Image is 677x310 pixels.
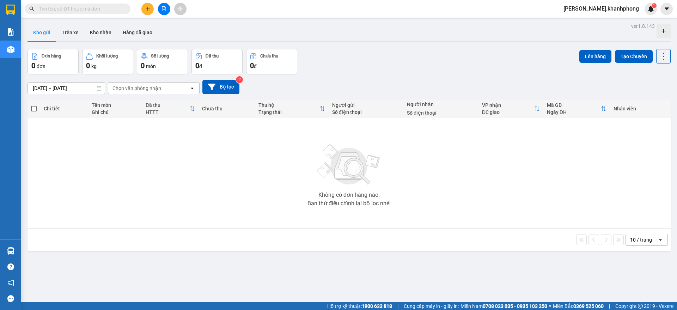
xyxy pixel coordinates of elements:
strong: 0708 023 035 - 0935 103 250 [483,303,547,309]
div: Đã thu [146,102,189,108]
span: message [7,295,14,302]
div: 10 / trang [630,236,652,243]
span: file-add [161,6,166,11]
span: notification [7,279,14,286]
div: Đã thu [206,54,219,59]
button: aim [174,3,187,15]
div: Khối lượng [96,54,118,59]
strong: 1900 633 818 [362,303,392,309]
div: Chưa thu [260,54,278,59]
div: VP nhận [482,102,534,108]
sup: 1 [652,3,657,8]
div: Thu hộ [258,102,319,108]
img: icon-new-feature [648,6,654,12]
span: 0 [195,61,199,70]
button: Khối lượng0kg [82,49,133,74]
button: Kho nhận [84,24,117,41]
svg: open [658,237,663,243]
div: Số điện thoại [407,110,475,116]
button: Tạo Chuyến [615,50,653,63]
span: caret-down [664,6,670,12]
svg: open [189,85,195,91]
button: Hàng đã giao [117,24,158,41]
span: question-circle [7,263,14,270]
sup: 2 [236,76,243,83]
button: Số lượng0món [137,49,188,74]
div: Chọn văn phòng nhận [112,85,161,92]
span: 0 [86,61,90,70]
div: Số lượng [151,54,169,59]
img: warehouse-icon [7,46,14,53]
div: Số điện thoại [332,109,400,115]
span: kg [91,63,97,69]
div: ĐC giao [482,109,534,115]
button: plus [141,3,154,15]
div: Mã GD [547,102,601,108]
div: Tạo kho hàng mới [657,24,671,38]
div: Chưa thu [202,106,251,111]
span: [PERSON_NAME].khanhphong [558,4,645,13]
div: ver 1.8.143 [631,22,655,30]
span: plus [145,6,150,11]
span: đ [254,63,257,69]
span: món [146,63,156,69]
img: logo-vxr [6,5,15,15]
div: Người gửi [332,102,400,108]
button: caret-down [660,3,673,15]
div: Chi tiết [44,106,84,111]
span: 1 [653,3,655,8]
span: Hỗ trợ kỹ thuật: [327,302,392,310]
span: aim [178,6,183,11]
div: Bạn thử điều chỉnh lại bộ lọc nhé! [307,201,391,206]
th: Toggle SortBy [255,99,329,118]
div: Nhân viên [614,106,667,111]
div: Không có đơn hàng nào. [318,192,380,198]
th: Toggle SortBy [142,99,199,118]
span: search [29,6,34,11]
button: Đã thu0đ [191,49,243,74]
input: Select a date range. [28,83,105,94]
input: Tìm tên, số ĐT hoặc mã đơn [39,5,122,13]
span: | [397,302,398,310]
th: Toggle SortBy [543,99,610,118]
button: Lên hàng [579,50,611,63]
div: HTTT [146,109,189,115]
span: đơn [37,63,45,69]
span: 0 [250,61,254,70]
span: Miền Nam [461,302,547,310]
span: ⚪️ [549,305,551,308]
img: warehouse-icon [7,247,14,255]
button: Kho gửi [28,24,56,41]
span: copyright [638,304,643,309]
th: Toggle SortBy [478,99,543,118]
span: 0 [31,61,35,70]
div: Đơn hàng [42,54,61,59]
button: Chưa thu0đ [246,49,297,74]
span: đ [199,63,202,69]
span: 0 [141,61,145,70]
button: Đơn hàng0đơn [28,49,79,74]
img: svg+xml;base64,PHN2ZyBjbGFzcz0ibGlzdC1wbHVnX19zdmciIHhtbG5zPSJodHRwOi8vd3d3LnczLm9yZy8yMDAwL3N2Zy... [314,140,384,189]
button: Bộ lọc [202,80,239,94]
div: Tên món [92,102,139,108]
img: solution-icon [7,28,14,36]
div: Trạng thái [258,109,319,115]
strong: 0369 525 060 [573,303,604,309]
div: Ngày ĐH [547,109,601,115]
button: file-add [158,3,170,15]
span: Cung cấp máy in - giấy in: [404,302,459,310]
div: Người nhận [407,102,475,107]
span: Miền Bắc [553,302,604,310]
button: Trên xe [56,24,84,41]
span: | [609,302,610,310]
div: Ghi chú [92,109,139,115]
